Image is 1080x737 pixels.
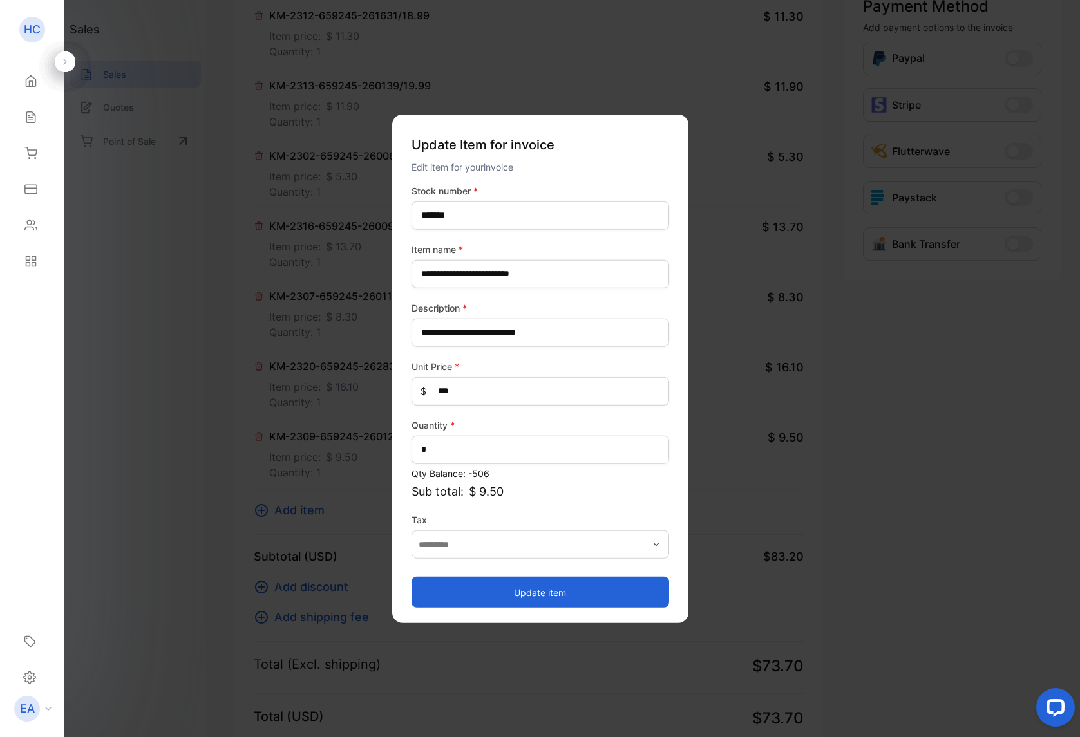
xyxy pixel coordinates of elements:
[412,577,669,608] button: Update item
[412,161,513,172] span: Edit item for your invoice
[20,700,35,717] p: EA
[412,466,669,480] p: Qty Balance: -506
[412,359,669,373] label: Unit Price
[412,242,669,256] label: Item name
[1026,683,1080,737] iframe: LiveChat chat widget
[24,21,41,38] p: HC
[412,512,669,526] label: Tax
[412,418,669,431] label: Quantity
[412,301,669,314] label: Description
[421,384,426,398] span: $
[412,482,669,499] p: Sub total:
[412,129,669,159] p: Update Item for invoice
[412,183,669,197] label: Stock number
[469,482,504,499] span: $ 9.50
